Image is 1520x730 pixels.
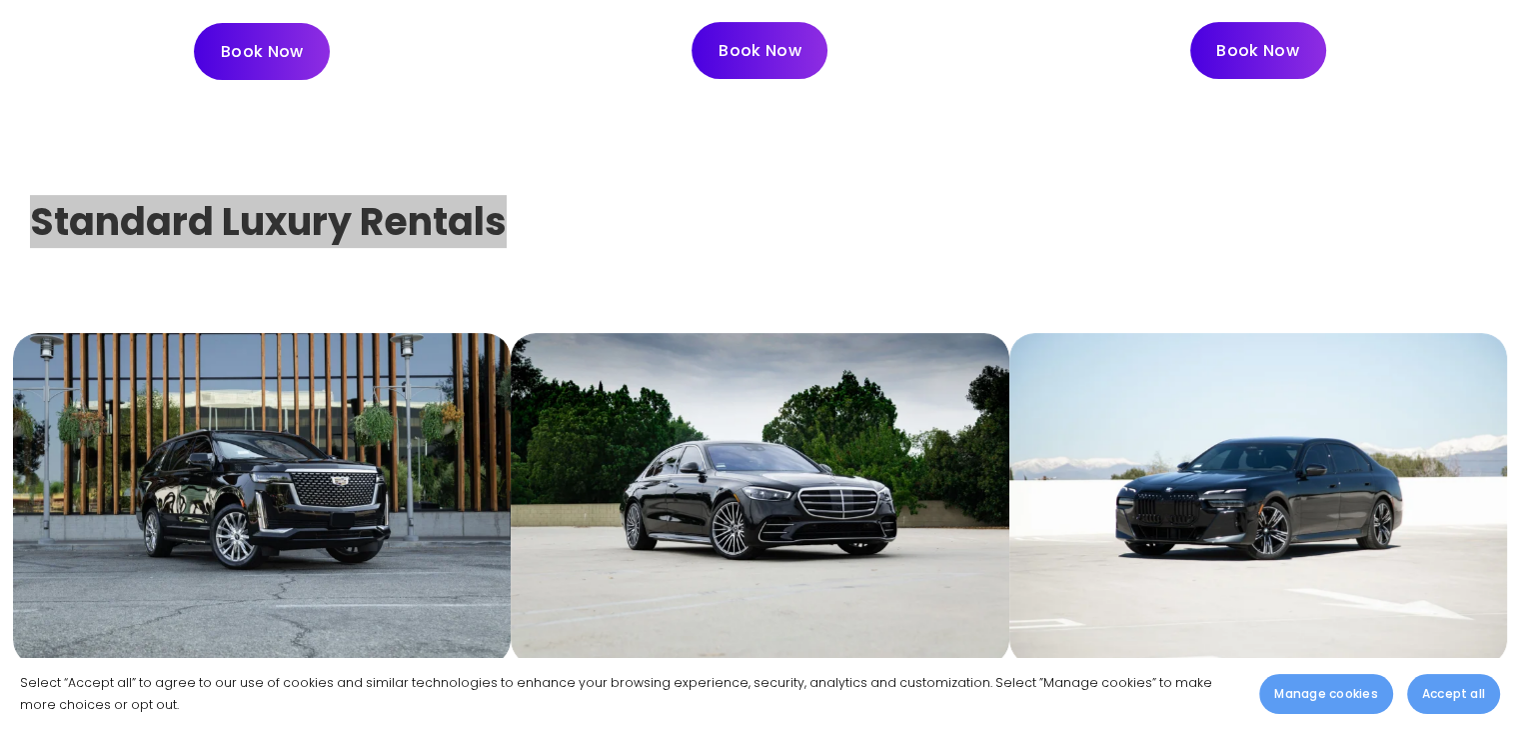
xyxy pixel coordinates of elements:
[1190,22,1326,79] a: Book Now
[1407,674,1500,714] button: Accept all
[692,22,827,79] a: Book Now
[1274,685,1377,703] span: Manage cookies
[1422,685,1485,703] span: Accept all
[1259,674,1392,714] button: Manage cookies
[20,672,1239,716] p: Select “Accept all” to agree to our use of cookies and similar technologies to enhance your brows...
[194,23,330,80] a: Book Now
[30,195,507,248] strong: Standard Luxury Rentals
